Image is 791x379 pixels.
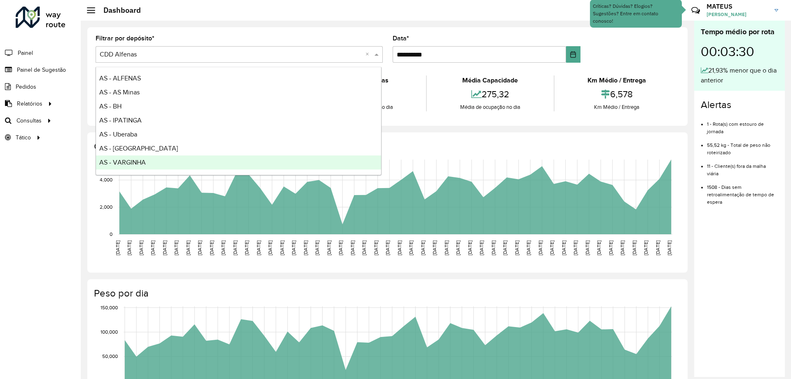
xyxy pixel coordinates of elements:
[632,240,637,255] text: [DATE]
[701,99,778,111] h4: Alertas
[99,89,140,96] span: AS - AS Minas
[429,103,551,111] div: Média de ocupação no dia
[267,240,273,255] text: [DATE]
[608,240,613,255] text: [DATE]
[17,99,42,108] span: Relatórios
[314,240,320,255] text: [DATE]
[162,240,167,255] text: [DATE]
[687,2,704,19] a: Contato Rápido
[256,240,261,255] text: [DATE]
[291,240,296,255] text: [DATE]
[18,49,33,57] span: Painel
[16,116,42,125] span: Consultas
[643,240,648,255] text: [DATE]
[385,240,390,255] text: [DATE]
[99,103,122,110] span: AS - BH
[232,240,238,255] text: [DATE]
[115,240,120,255] text: [DATE]
[707,114,778,135] li: 1 - Rota(s) com estouro de jornada
[514,240,520,255] text: [DATE]
[526,240,531,255] text: [DATE]
[99,117,142,124] span: AS - IPATINGA
[338,240,343,255] text: [DATE]
[667,240,672,255] text: [DATE]
[701,26,778,38] div: Tempo médio por rota
[209,240,214,255] text: [DATE]
[566,46,580,63] button: Choose Date
[99,75,141,82] span: AS - ALFENAS
[408,240,414,255] text: [DATE]
[429,85,551,103] div: 275,32
[101,305,118,310] text: 150,000
[585,240,590,255] text: [DATE]
[365,49,372,59] span: Clear all
[303,240,308,255] text: [DATE]
[573,240,578,255] text: [DATE]
[707,11,768,18] span: [PERSON_NAME]
[95,6,141,15] h2: Dashboard
[244,240,249,255] text: [DATE]
[561,240,566,255] text: [DATE]
[707,2,768,10] h3: MATEUS
[432,240,437,255] text: [DATE]
[393,33,409,43] label: Data
[701,38,778,66] div: 00:03:30
[596,240,601,255] text: [DATE]
[185,240,191,255] text: [DATE]
[373,240,379,255] text: [DATE]
[99,145,178,152] span: AS - [GEOGRAPHIC_DATA]
[173,240,179,255] text: [DATE]
[126,240,132,255] text: [DATE]
[220,240,226,255] text: [DATE]
[707,135,778,156] li: 55,52 kg - Total de peso não roteirizado
[361,240,367,255] text: [DATE]
[707,177,778,206] li: 1508 - Dias sem retroalimentação de tempo de espera
[467,240,473,255] text: [DATE]
[94,141,679,153] h4: Capacidade por dia
[96,67,381,175] ng-dropdown-panel: Options list
[557,85,677,103] div: 6,578
[655,240,660,255] text: [DATE]
[455,240,461,255] text: [DATE]
[99,159,146,166] span: AS - VARGINHA
[549,240,555,255] text: [DATE]
[557,75,677,85] div: Km Médio / Entrega
[197,240,202,255] text: [DATE]
[100,204,112,210] text: 2,000
[502,240,508,255] text: [DATE]
[444,240,449,255] text: [DATE]
[110,231,112,237] text: 0
[701,66,778,85] div: 21,93% menor que o dia anterior
[150,240,155,255] text: [DATE]
[620,240,625,255] text: [DATE]
[94,287,679,299] h4: Peso por dia
[479,240,484,255] text: [DATE]
[99,131,137,138] span: AS - Uberaba
[557,103,677,111] div: Km Médio / Entrega
[707,156,778,177] li: 11 - Cliente(s) fora da malha viária
[397,240,402,255] text: [DATE]
[138,240,144,255] text: [DATE]
[279,240,285,255] text: [DATE]
[350,240,355,255] text: [DATE]
[16,82,36,91] span: Pedidos
[102,354,118,359] text: 50,000
[491,240,496,255] text: [DATE]
[100,177,112,183] text: 4,000
[17,66,66,74] span: Painel de Sugestão
[101,329,118,334] text: 100,000
[16,133,31,142] span: Tático
[429,75,551,85] div: Média Capacidade
[538,240,543,255] text: [DATE]
[326,240,332,255] text: [DATE]
[96,33,154,43] label: Filtrar por depósito
[420,240,426,255] text: [DATE]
